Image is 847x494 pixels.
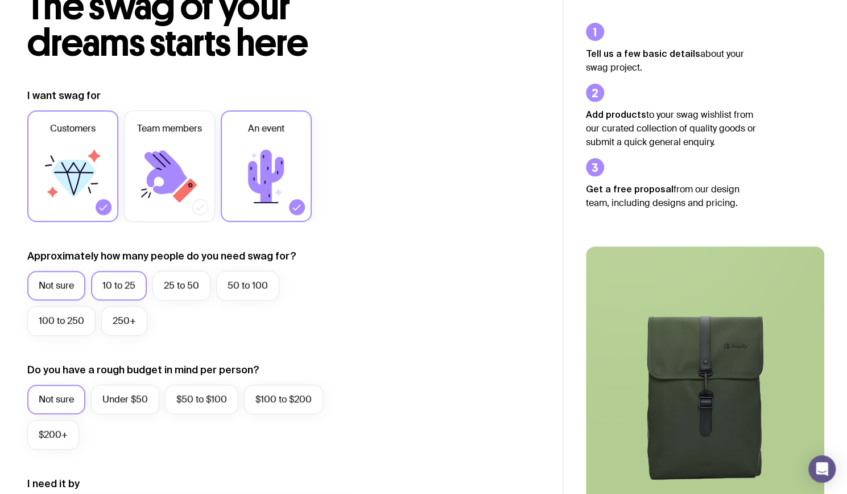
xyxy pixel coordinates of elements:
[165,385,238,414] label: $50 to $100
[27,477,80,491] label: I need it by
[216,271,279,300] label: 50 to 100
[27,363,259,377] label: Do you have a rough budget in mind per person?
[91,385,159,414] label: Under $50
[27,385,85,414] label: Not sure
[27,249,296,263] label: Approximately how many people do you need swag for?
[152,271,210,300] label: 25 to 50
[586,47,757,75] p: about your swag project.
[137,122,202,135] span: Team members
[27,271,85,300] label: Not sure
[586,108,757,149] p: to your swag wishlist from our curated collection of quality goods or submit a quick general enqu...
[586,184,674,194] strong: Get a free proposal
[586,109,646,120] strong: Add products
[586,182,757,210] p: from our design team, including designs and pricing.
[91,271,147,300] label: 10 to 25
[101,306,147,336] label: 250+
[808,455,836,483] div: Open Intercom Messenger
[244,385,323,414] label: $100 to $200
[27,306,96,336] label: 100 to 250
[248,122,284,135] span: An event
[27,420,79,450] label: $200+
[50,122,96,135] span: Customers
[586,48,700,59] strong: Tell us a few basic details
[27,89,101,102] label: I want swag for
